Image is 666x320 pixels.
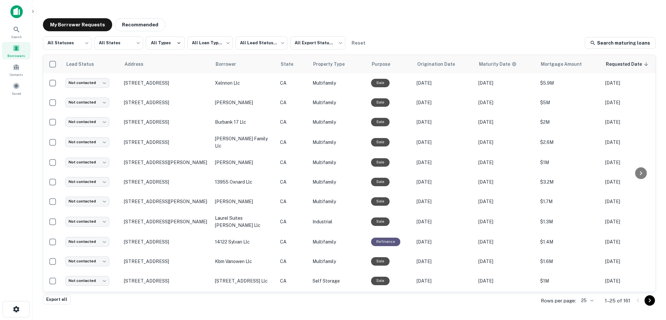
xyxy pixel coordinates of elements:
[478,258,534,265] p: [DATE]
[313,198,365,205] p: Multifamily
[579,296,594,305] div: 25
[212,55,277,73] th: Borrower
[541,297,576,305] p: Rows per page:
[124,160,208,165] p: [STREET_ADDRESS][PERSON_NAME]
[372,60,399,68] span: Purpose
[280,218,306,225] p: CA
[43,35,92,51] div: All Statuses
[371,178,390,186] div: Sale
[124,100,208,105] p: [STREET_ADDRESS]
[280,79,306,87] p: CA
[417,118,472,126] p: [DATE]
[606,60,650,68] span: Requested Date
[215,99,273,106] p: [PERSON_NAME]
[417,159,472,166] p: [DATE]
[602,55,664,73] th: Requested Date
[115,18,166,31] button: Recommended
[540,99,599,106] p: $5M
[540,277,599,285] p: $1M
[605,159,660,166] p: [DATE]
[309,55,368,73] th: Property Type
[313,178,365,186] p: Multifamily
[645,295,655,306] button: Go to next page
[215,79,273,87] p: xelnnon llc
[478,139,534,146] p: [DATE]
[313,218,365,225] p: Industrial
[43,18,112,31] button: My Borrower Requests
[417,218,472,225] p: [DATE]
[215,178,273,186] p: 13955 oxnard llc
[290,35,345,51] div: All Export Statuses
[371,98,390,106] div: Sale
[417,99,472,106] p: [DATE]
[371,118,390,126] div: Sale
[371,217,390,226] div: Sale
[605,118,660,126] p: [DATE]
[313,118,365,126] p: Multifamily
[2,23,31,41] div: Search
[121,55,212,73] th: Address
[540,258,599,265] p: $1.6M
[125,60,152,68] span: Address
[235,35,287,51] div: All Lead Statuses
[478,277,534,285] p: [DATE]
[540,79,599,87] p: $5.9M
[215,198,273,205] p: [PERSON_NAME]
[537,55,602,73] th: Mortgage Amount
[540,198,599,205] p: $1.7M
[478,178,534,186] p: [DATE]
[479,61,525,68] span: Maturity dates displayed may be estimated. Please contact the lender for the most accurate maturi...
[605,178,660,186] p: [DATE]
[65,257,109,266] div: Not contacted
[280,178,306,186] p: CA
[65,237,109,246] div: Not contacted
[605,99,660,106] p: [DATE]
[478,118,534,126] p: [DATE]
[479,61,517,68] div: Maturity dates displayed may be estimated. Please contact the lender for the most accurate maturi...
[62,55,121,73] th: Lead Status
[313,277,365,285] p: Self Storage
[313,79,365,87] p: Multifamily
[371,238,400,246] div: This loan purpose was for refinancing
[540,139,599,146] p: $2.6M
[10,5,23,18] img: capitalize-icon.png
[12,91,21,96] span: Saved
[281,60,302,68] span: State
[280,159,306,166] p: CA
[371,79,390,87] div: Sale
[124,139,208,145] p: [STREET_ADDRESS]
[313,139,365,146] p: Multifamily
[478,99,534,106] p: [DATE]
[371,257,390,265] div: Sale
[2,42,31,60] a: Borrowers
[280,258,306,265] p: CA
[65,158,109,167] div: Not contacted
[280,277,306,285] p: CA
[368,55,413,73] th: Purpose
[417,238,472,245] p: [DATE]
[215,135,273,149] p: [PERSON_NAME] family llc
[313,258,365,265] p: Multifamily
[605,79,660,87] p: [DATE]
[413,55,475,73] th: Origination Date
[65,217,109,226] div: Not contacted
[65,78,109,88] div: Not contacted
[187,35,233,51] div: All Loan Types
[215,215,273,229] p: laurel suites [PERSON_NAME] llc
[65,98,109,107] div: Not contacted
[124,219,208,225] p: [STREET_ADDRESS][PERSON_NAME]
[417,79,472,87] p: [DATE]
[277,55,309,73] th: State
[215,258,273,265] p: kbm vanowen llc
[65,276,109,285] div: Not contacted
[66,60,102,68] span: Lead Status
[478,238,534,245] p: [DATE]
[65,177,109,187] div: Not contacted
[417,277,472,285] p: [DATE]
[371,277,390,285] div: Sale
[146,36,185,49] button: All Types
[2,61,31,78] a: Contacts
[371,158,390,166] div: Sale
[479,61,510,68] h6: Maturity Date
[124,179,208,185] p: [STREET_ADDRESS]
